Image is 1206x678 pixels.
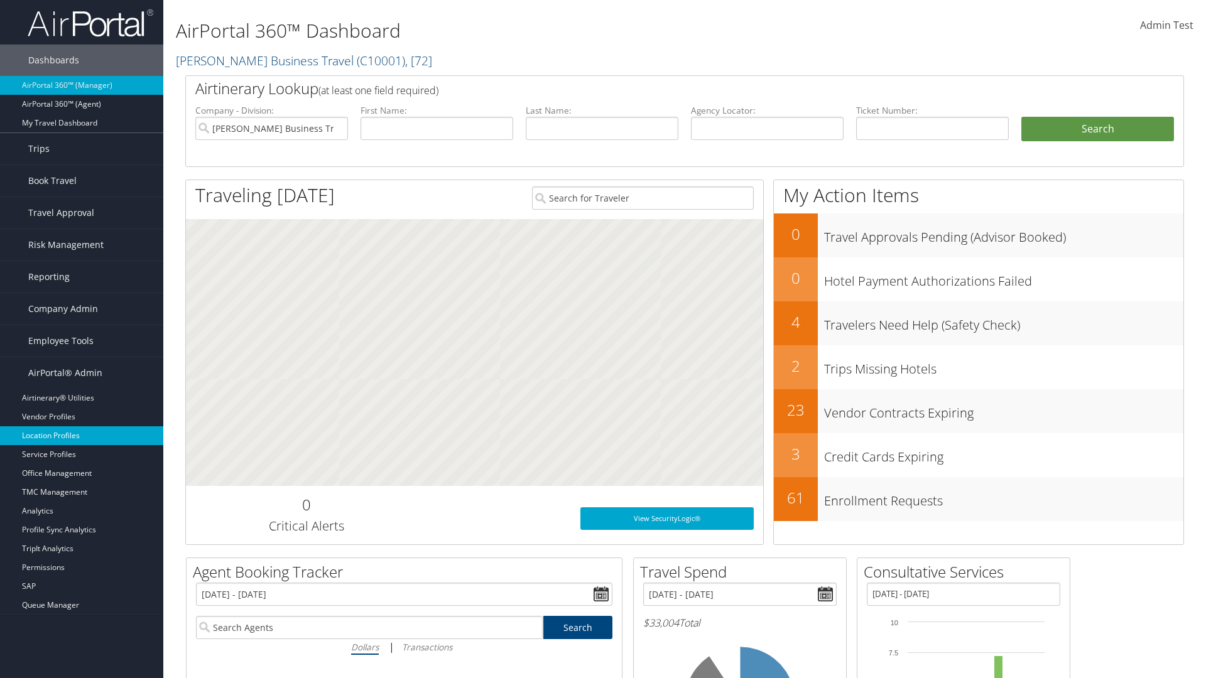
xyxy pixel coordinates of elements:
[28,325,94,357] span: Employee Tools
[28,293,98,325] span: Company Admin
[405,52,432,69] span: , [ 72 ]
[28,45,79,76] span: Dashboards
[824,354,1183,378] h3: Trips Missing Hotels
[195,182,335,208] h1: Traveling [DATE]
[195,78,1091,99] h2: Airtinerary Lookup
[640,561,846,583] h2: Travel Spend
[351,641,379,653] i: Dollars
[176,18,854,44] h1: AirPortal 360™ Dashboard
[824,222,1183,246] h3: Travel Approvals Pending (Advisor Booked)
[774,399,818,421] h2: 23
[774,389,1183,433] a: 23Vendor Contracts Expiring
[357,52,405,69] span: ( C10001 )
[195,517,417,535] h3: Critical Alerts
[195,494,417,515] h2: 0
[361,104,513,117] label: First Name:
[824,398,1183,422] h3: Vendor Contracts Expiring
[28,357,102,389] span: AirPortal® Admin
[543,616,613,639] a: Search
[774,257,1183,301] a: 0Hotel Payment Authorizations Failed
[774,267,818,289] h2: 0
[774,433,1183,477] a: 3Credit Cards Expiring
[176,52,432,69] a: [PERSON_NAME] Business Travel
[774,477,1183,521] a: 61Enrollment Requests
[532,186,754,210] input: Search for Traveler
[774,301,1183,345] a: 4Travelers Need Help (Safety Check)
[402,641,452,653] i: Transactions
[28,261,70,293] span: Reporting
[774,355,818,377] h2: 2
[193,561,622,583] h2: Agent Booking Tracker
[1140,18,1193,32] span: Admin Test
[856,104,1009,117] label: Ticket Number:
[824,442,1183,466] h3: Credit Cards Expiring
[891,619,898,627] tspan: 10
[774,443,818,465] h2: 3
[889,649,898,657] tspan: 7.5
[643,616,679,630] span: $33,004
[824,486,1183,510] h3: Enrollment Requests
[28,8,153,38] img: airportal-logo.png
[1021,117,1174,142] button: Search
[774,487,818,508] h2: 61
[580,507,754,530] a: View SecurityLogic®
[864,561,1070,583] h2: Consultative Services
[774,345,1183,389] a: 2Trips Missing Hotels
[774,213,1183,257] a: 0Travel Approvals Pending (Advisor Booked)
[824,310,1183,334] h3: Travelers Need Help (Safety Check)
[196,639,612,655] div: |
[195,104,348,117] label: Company - Division:
[1140,6,1193,45] a: Admin Test
[824,266,1183,290] h3: Hotel Payment Authorizations Failed
[196,616,543,639] input: Search Agents
[318,83,438,97] span: (at least one field required)
[28,133,50,164] span: Trips
[774,223,818,245] h2: 0
[526,104,678,117] label: Last Name:
[28,229,104,261] span: Risk Management
[28,197,94,229] span: Travel Approval
[774,182,1183,208] h1: My Action Items
[774,311,818,333] h2: 4
[691,104,844,117] label: Agency Locator:
[28,165,77,196] span: Book Travel
[643,616,837,630] h6: Total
